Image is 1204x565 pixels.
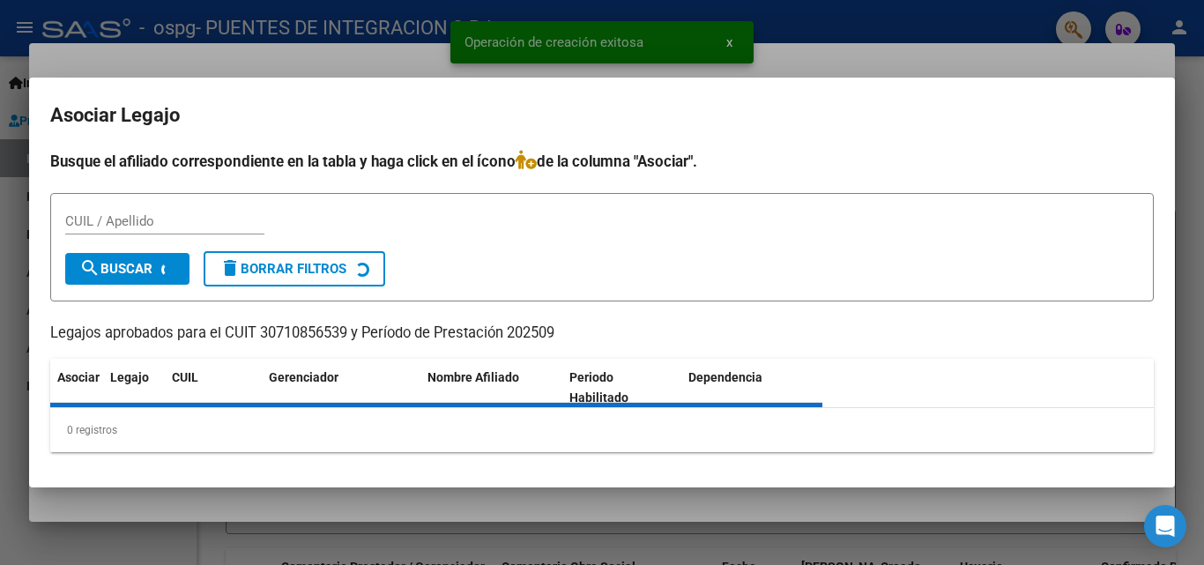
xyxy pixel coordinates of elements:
[219,257,241,279] mat-icon: delete
[420,359,562,417] datatable-header-cell: Nombre Afiliado
[79,257,100,279] mat-icon: search
[688,370,762,384] span: Dependencia
[204,251,385,286] button: Borrar Filtros
[1144,505,1186,547] div: Open Intercom Messenger
[50,323,1154,345] p: Legajos aprobados para el CUIT 30710856539 y Período de Prestación 202509
[79,261,152,277] span: Buscar
[262,359,420,417] datatable-header-cell: Gerenciador
[50,99,1154,132] h2: Asociar Legajo
[562,359,681,417] datatable-header-cell: Periodo Habilitado
[65,253,190,285] button: Buscar
[269,370,338,384] span: Gerenciador
[569,370,628,405] span: Periodo Habilitado
[50,359,103,417] datatable-header-cell: Asociar
[103,359,165,417] datatable-header-cell: Legajo
[110,370,149,384] span: Legajo
[427,370,519,384] span: Nombre Afiliado
[172,370,198,384] span: CUIL
[57,370,100,384] span: Asociar
[50,408,1154,452] div: 0 registros
[219,261,346,277] span: Borrar Filtros
[165,359,262,417] datatable-header-cell: CUIL
[681,359,823,417] datatable-header-cell: Dependencia
[50,150,1154,173] h4: Busque el afiliado correspondiente en la tabla y haga click en el ícono de la columna "Asociar".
